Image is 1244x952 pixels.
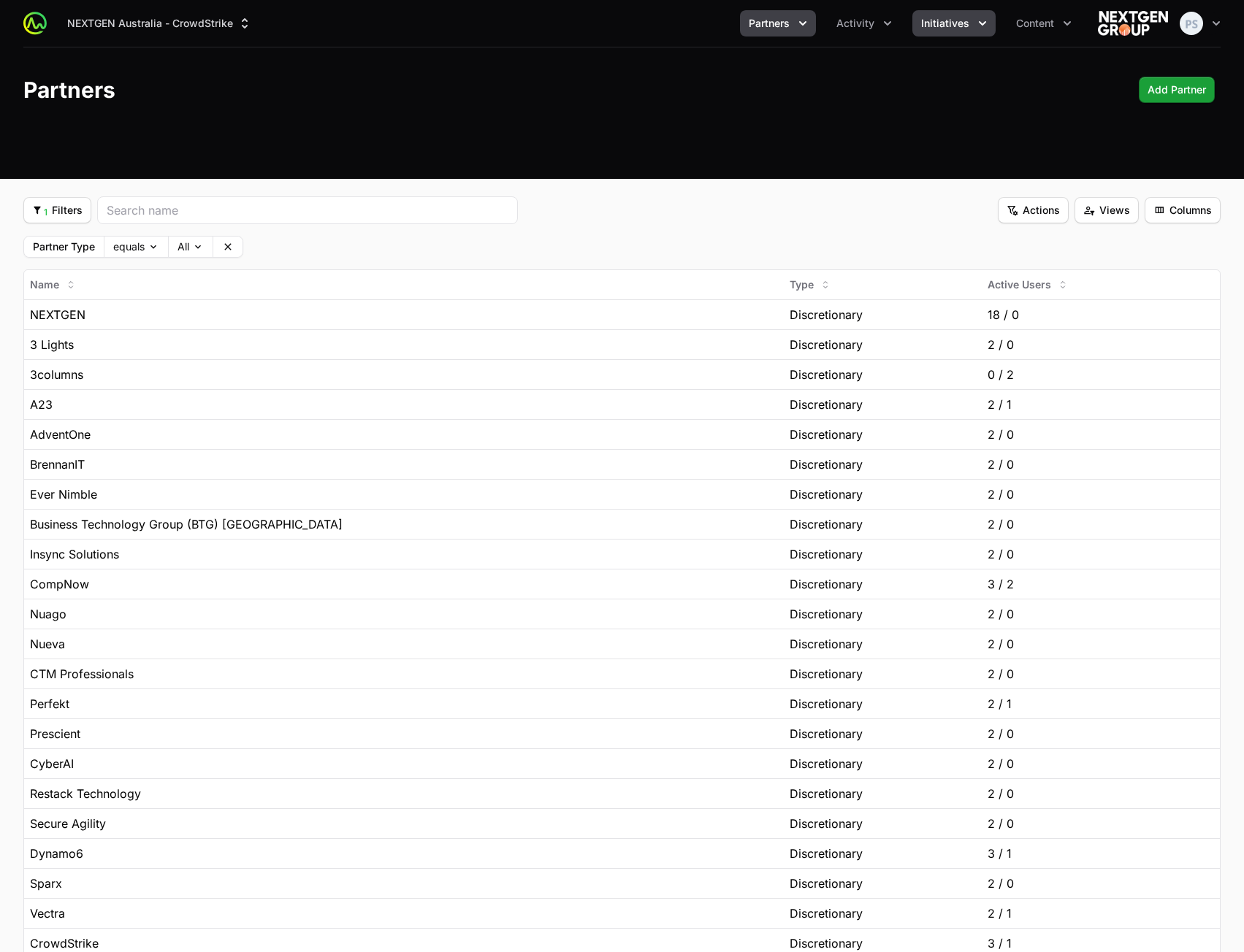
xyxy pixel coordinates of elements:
span: Activity [836,16,874,31]
span: Add Partner [1148,81,1206,99]
span: 2 / 0 [988,336,1014,353]
div: Activity menu [828,10,901,37]
span: Vectra [30,905,65,922]
button: Name [21,273,85,296]
span: Discretionary [790,485,863,503]
span: Dynamo6 [30,845,83,862]
span: Name [30,277,59,292]
span: Initiatives [921,16,969,31]
span: Ever Nimble [30,485,97,503]
span: 2 / 0 [988,725,1014,742]
img: ActivitySource [23,12,47,35]
span: Discretionary [790,635,863,653]
span: Sparx [30,875,62,892]
button: Active Users [979,273,1077,296]
span: Restack Technology [30,785,141,802]
span: Filters [32,201,83,219]
img: NEXTGEN Australia [1098,9,1168,38]
span: Actions [1007,201,1060,219]
span: 18 / 0 [988,306,1019,323]
span: Discretionary [790,515,863,533]
span: 2 / 1 [988,695,1012,713]
span: Content [1016,16,1054,31]
button: Activity [828,10,901,37]
button: Type [781,273,840,296]
span: 2 / 0 [988,815,1014,832]
span: 2 / 0 [988,785,1014,802]
button: Filter options [23,197,91,223]
span: Discretionary [790,456,863,473]
span: 2 / 0 [988,426,1014,443]
span: Secure Agility [30,815,106,832]
span: Discretionary [790,306,863,323]
span: 2 / 0 [988,485,1014,503]
span: Discretionary [790,575,863,593]
button: NEXTGEN Australia - CrowdStrike [58,10,261,37]
div: Content menu [1007,10,1080,37]
span: 2 / 0 [988,456,1014,473]
span: 3 Lights [30,336,74,353]
span: 0 / 2 [988,366,1014,383]
span: CyberAI [30,755,74,772]
span: Discretionary [790,396,863,413]
span: A23 [30,396,53,413]
button: Initiatives [912,10,996,37]
sub: 1 [44,208,47,217]
span: Discretionary [790,665,863,683]
div: Supplier switch menu [58,10,261,37]
span: 2 / 0 [988,545,1014,563]
span: Perfekt [30,695,69,713]
span: Nueva [30,635,65,653]
span: Discretionary [790,605,863,623]
span: Partners [749,16,790,31]
input: Search name [107,201,508,219]
span: 2 / 0 [988,665,1014,683]
span: Discretionary [790,905,863,922]
button: Add Partner [1139,77,1215,103]
span: 2 / 0 [988,605,1014,623]
span: CompNow [30,575,89,593]
span: Discretionary [790,815,863,832]
span: Insync Solutions [30,545,119,563]
img: Peter Spillane [1180,12,1203,35]
span: Discretionary [790,336,863,353]
span: Prescient [30,725,80,742]
span: Discretionary [790,755,863,772]
span: Discretionary [790,725,863,742]
div: Primary actions [1139,77,1215,103]
span: 3 / 1 [988,845,1012,862]
span: Discretionary [790,845,863,862]
span: AdventOne [30,426,91,443]
span: 3columns [30,366,83,383]
button: Filter options [998,197,1069,223]
div: Initiatives menu [912,10,996,37]
span: Discretionary [790,785,863,802]
span: BrennanIT [30,456,85,473]
span: 3 / 1 [988,934,1012,952]
span: NEXTGEN [30,306,85,323]
span: Business Technology Group (BTG) [GEOGRAPHIC_DATA] [30,515,343,533]
span: 2 / 0 [988,635,1014,653]
span: 2 / 0 [988,875,1014,892]
span: CTM Professionals [30,665,134,683]
span: Active Users [988,277,1051,292]
span: Nuago [30,605,66,623]
span: 2 / 1 [988,396,1012,413]
span: 2 / 1 [988,905,1012,922]
span: 2 / 0 [988,755,1014,772]
span: Type [790,277,814,292]
span: Discretionary [790,875,863,892]
span: Discretionary [790,366,863,383]
div: Partners menu [740,10,816,37]
span: Discretionary [790,695,863,713]
button: Views [1075,197,1139,223]
span: 2 / 0 [988,515,1014,533]
button: Content [1007,10,1080,37]
span: Discretionary [790,426,863,443]
span: Discretionary [790,545,863,563]
div: Main navigation [47,10,1080,37]
span: Columns [1153,201,1212,219]
button: Partners [740,10,816,37]
span: CrowdStrike [30,934,99,952]
button: Columns [1145,197,1221,223]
